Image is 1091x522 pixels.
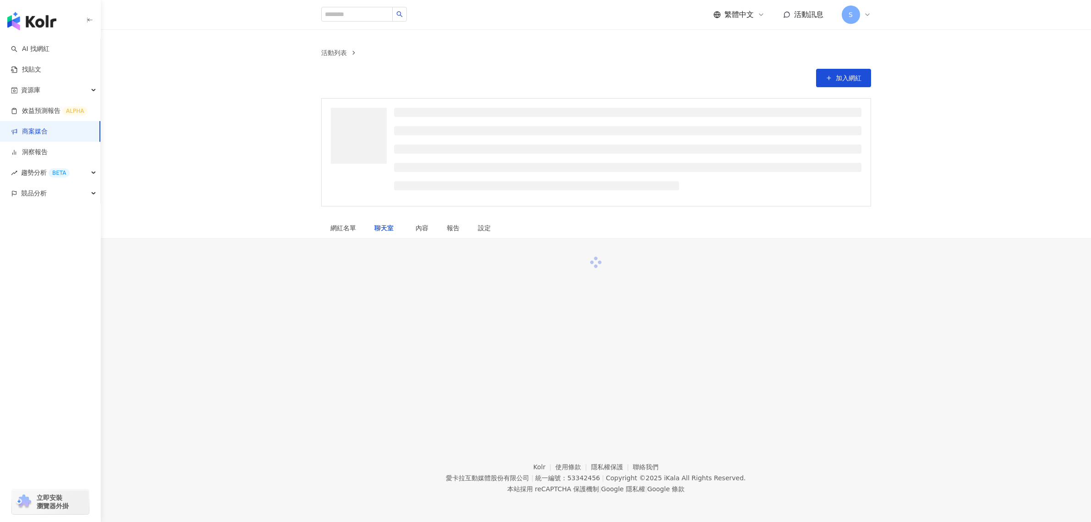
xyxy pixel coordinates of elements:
span: | [602,474,604,482]
span: 趨勢分析 [21,162,70,183]
span: | [531,474,533,482]
span: 聊天室 [374,225,397,231]
span: | [599,485,601,493]
img: chrome extension [15,494,33,509]
span: 加入網紅 [836,74,861,82]
div: 統一編號：53342456 [535,474,600,482]
a: 效益預測報告ALPHA [11,106,88,116]
span: rise [11,170,17,176]
div: BETA [49,168,70,178]
a: 找貼文 [11,65,41,74]
span: 立即安裝 瀏覽器外掛 [37,494,69,510]
span: 繁體中文 [724,10,754,20]
button: 加入網紅 [816,69,871,87]
a: 商案媒合 [11,127,48,136]
a: 使用條款 [555,463,591,471]
a: 聯絡我們 [633,463,658,471]
a: 活動列表 [319,48,349,58]
a: Google 條款 [647,485,685,493]
a: Kolr [533,463,555,471]
a: iKala [664,474,680,482]
div: 內容 [416,223,428,233]
span: 競品分析 [21,183,47,204]
span: 活動訊息 [794,10,823,19]
a: 隱私權保護 [591,463,633,471]
a: Google 隱私權 [601,485,645,493]
span: 資源庫 [21,80,40,100]
a: 洞察報告 [11,148,48,157]
a: chrome extension立即安裝 瀏覽器外掛 [12,489,89,514]
div: 網紅名單 [330,223,356,233]
span: 本站採用 reCAPTCHA 保護機制 [507,483,685,494]
span: S [849,10,853,20]
div: 報告 [447,223,460,233]
img: logo [7,12,56,30]
span: | [645,485,647,493]
div: 設定 [478,223,491,233]
span: search [396,11,403,17]
div: Copyright © 2025 All Rights Reserved. [606,474,746,482]
a: searchAI 找網紅 [11,44,49,54]
div: 愛卡拉互動媒體股份有限公司 [446,474,529,482]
